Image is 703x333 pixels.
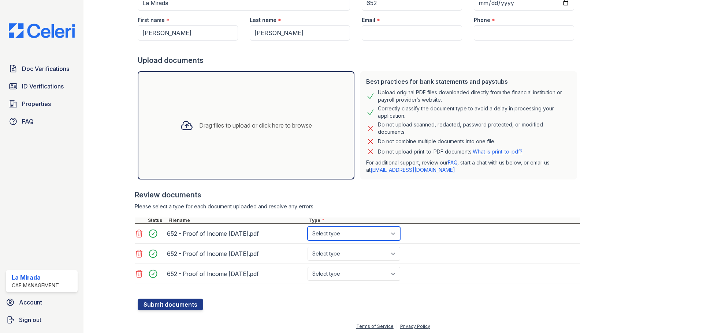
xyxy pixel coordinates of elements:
p: Do not upload print-to-PDF documents. [378,148,522,155]
div: Status [146,217,167,223]
a: What is print-to-pdf? [473,148,522,155]
div: CAF Management [12,282,59,289]
div: 652 - Proof of Income [DATE].pdf [167,268,305,280]
a: FAQ [448,159,457,166]
div: 652 - Proof of Income [DATE].pdf [167,248,305,260]
span: Doc Verifications [22,64,69,73]
a: Sign out [3,313,81,327]
a: FAQ [6,114,78,129]
div: Do not upload scanned, redacted, password protected, or modified documents. [378,121,571,136]
span: Account [19,298,42,307]
div: Filename [167,217,308,223]
a: Properties [6,97,78,111]
a: Privacy Policy [400,323,430,329]
label: Phone [474,16,490,24]
div: Upload documents [138,55,580,65]
img: CE_Logo_Blue-a8612792a0a2168367f1c8372b55b34899dd931a85d93a1a3d3e32e68fde9ad4.png [3,23,81,38]
div: Best practices for bank statements and paystubs [366,77,571,86]
div: Drag files to upload or click here to browse [199,121,312,130]
p: For additional support, review our , start a chat with us below, or email us at [366,159,571,174]
a: Account [3,295,81,310]
button: Submit documents [138,299,203,310]
div: Type [308,217,580,223]
a: ID Verifications [6,79,78,94]
div: Review documents [135,190,580,200]
div: | [396,323,398,329]
span: Sign out [19,315,41,324]
a: Terms of Service [356,323,394,329]
div: La Mirada [12,273,59,282]
span: ID Verifications [22,82,64,91]
div: Correctly classify the document type to avoid a delay in processing your application. [378,105,571,120]
label: First name [138,16,165,24]
div: Do not combine multiple documents into one file. [378,137,495,146]
div: 652 - Proof of Income [DATE].pdf [167,228,305,239]
div: Please select a type for each document uploaded and resolve any errors. [135,203,580,210]
a: Doc Verifications [6,61,78,76]
span: Properties [22,99,51,108]
label: Email [362,16,375,24]
label: Last name [250,16,276,24]
div: Upload original PDF files downloaded directly from the financial institution or payroll provider’... [378,89,571,103]
span: FAQ [22,117,34,126]
a: [EMAIL_ADDRESS][DOMAIN_NAME] [371,167,455,173]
